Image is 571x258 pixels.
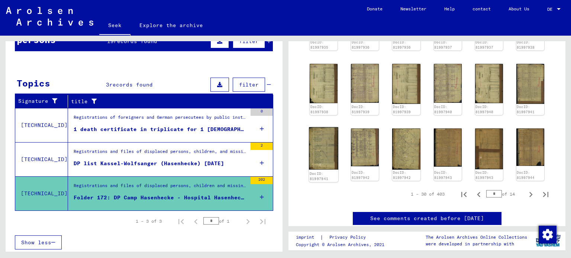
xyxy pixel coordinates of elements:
a: DocID: 81997937 [475,40,493,49]
font: filter [239,38,259,45]
font: of 1 [219,218,229,224]
button: Previous page [471,187,486,202]
font: DP list Kassel-Wolfsanger (Hasenhecke) [DATE] [74,160,224,167]
font: The Arolsen Archives Online Collections [426,234,527,240]
font: contact [472,6,491,12]
a: DocID: 81997943 [434,170,452,180]
button: Last page [538,187,553,202]
button: Previous page [188,214,203,229]
a: DocID: 81997937 [434,40,452,49]
button: Next page [523,187,538,202]
font: 1 death certificate in triplicate for 1 [DEMOGRAPHIC_DATA] child who was stillborn on [DATE] in [... [74,126,518,133]
a: DocID: 81997938 [517,40,535,49]
a: Seek [99,16,130,36]
font: were developed in partnership with [426,241,514,246]
img: 002.jpg [392,128,420,170]
a: Privacy Policy [323,233,375,241]
a: DocID: 81997942 [352,170,370,180]
button: Show less [15,235,62,249]
font: 1 – 30 of 403 [411,191,445,197]
img: 002.jpg [392,64,420,104]
button: First page [174,214,188,229]
a: DocID: 81997941 [517,105,535,114]
img: 001.jpg [434,64,462,103]
div: Change consent [538,225,556,243]
a: DocID: 81997944 [517,170,535,180]
font: Copyright © Arolsen Archives, 2021 [296,242,384,247]
font: Folder 172: DP Camp Hasenhecke - Hospital Hasenhecke [74,194,248,201]
img: 001.jpg [434,128,462,167]
a: DocID: 81997941 [310,171,328,181]
a: DocID: 81997935 [310,40,328,49]
font: Seek [108,22,122,29]
a: imprint [296,233,320,241]
a: DocID: 81997936 [393,40,411,49]
img: 001.jpg [516,128,544,166]
img: 002.jpg [475,128,503,169]
font: Signature [18,98,48,104]
font: imprint [296,234,314,240]
button: First page [457,187,471,202]
font: Help [444,6,455,12]
font: Privacy Policy [329,234,366,240]
div: title [71,95,266,107]
a: DocID: 81997938 [310,105,328,114]
font: Newsletter [400,6,426,12]
font: records found [114,38,157,45]
img: Arolsen_neg.svg [6,7,93,26]
font: 19 [107,38,114,45]
a: DocID: 81997939 [393,105,411,114]
a: DocID: 81997943 [475,170,493,180]
font: persons [17,34,56,45]
button: Next page [241,214,255,229]
font: of 14 [502,191,515,197]
font: title [71,98,88,105]
button: filter [233,34,265,48]
img: 002.jpg [310,64,338,103]
font: About Us [509,6,529,12]
img: 002.jpg [475,64,503,103]
img: yv_logo.png [534,231,562,250]
font: | [320,234,323,241]
img: 001.jpg [351,128,379,166]
a: DocID: 81997942 [393,170,411,180]
font: filter [239,81,259,88]
font: 1 – 3 of 3 [136,218,162,224]
a: DocID: 81997936 [352,40,370,49]
font: Explore the archive [139,22,203,29]
a: DocID: 81997939 [352,105,370,114]
img: Change consent [539,226,557,244]
a: DocID: 81997940 [475,105,493,114]
div: Signature [18,95,70,107]
font: [TECHNICAL_ID] [21,190,68,197]
font: See comments created before [DATE] [370,215,484,222]
img: 001.jpg [516,64,544,104]
a: See comments created before [DATE] [370,215,484,222]
button: Last page [255,214,270,229]
a: DocID: 81997940 [434,105,452,114]
img: 002.jpg [309,127,338,170]
a: Explore the archive [130,16,212,34]
font: Donate [367,6,383,12]
button: filter [233,78,265,92]
font: DE [547,6,552,12]
img: 001.jpg [351,64,379,103]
